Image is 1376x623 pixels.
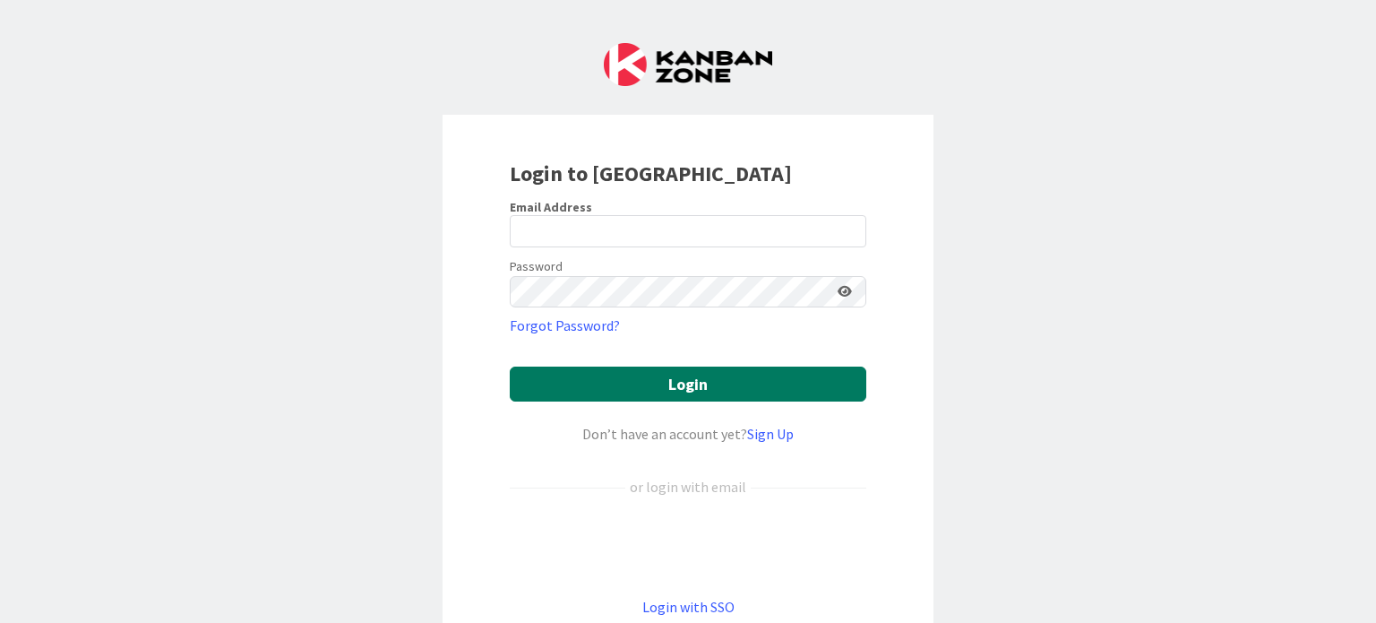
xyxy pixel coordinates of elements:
div: Don’t have an account yet? [510,423,866,445]
label: Email Address [510,199,592,215]
iframe: Sign in with Google Button [501,527,875,567]
div: or login with email [625,476,751,498]
img: Kanban Zone [604,43,772,86]
button: Login [510,367,866,402]
a: Login with SSO [642,598,735,616]
a: Sign Up [747,425,794,443]
label: Password [510,257,563,276]
a: Forgot Password? [510,315,620,336]
b: Login to [GEOGRAPHIC_DATA] [510,160,792,187]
